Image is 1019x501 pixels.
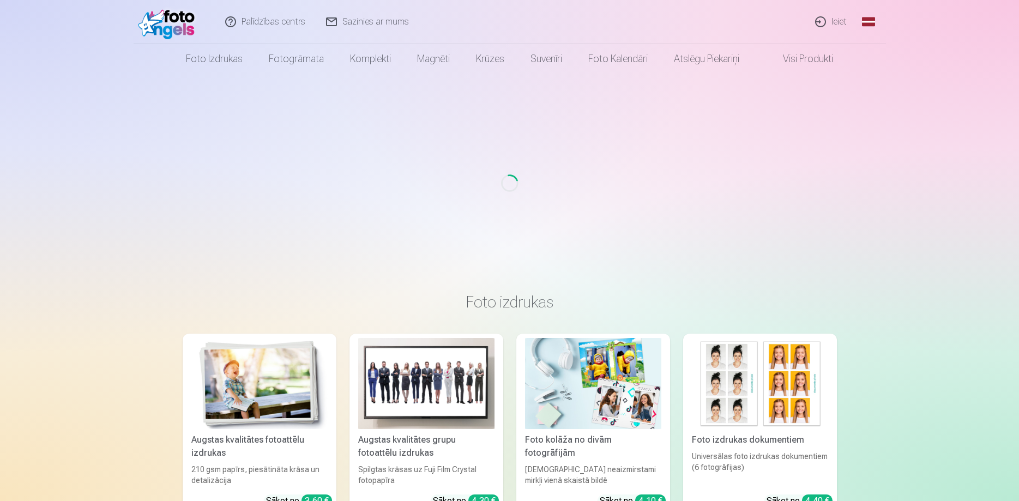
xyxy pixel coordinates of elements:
img: Augstas kvalitātes fotoattēlu izdrukas [191,338,328,429]
div: Universālas foto izdrukas dokumentiem (6 fotogrāfijas) [688,451,833,486]
img: /fa1 [138,4,201,39]
div: 210 gsm papīrs, piesātināta krāsa un detalizācija [187,464,332,486]
img: Foto izdrukas dokumentiem [692,338,828,429]
a: Foto kalendāri [575,44,661,74]
div: Spilgtas krāsas uz Fuji Film Crystal fotopapīra [354,464,499,486]
div: Foto izdrukas dokumentiem [688,433,833,446]
div: Foto kolāža no divām fotogrāfijām [521,433,666,460]
a: Magnēti [404,44,463,74]
a: Foto izdrukas [173,44,256,74]
a: Krūzes [463,44,517,74]
a: Suvenīri [517,44,575,74]
h3: Foto izdrukas [191,292,828,312]
a: Fotogrāmata [256,44,337,74]
a: Visi produkti [752,44,846,74]
div: Augstas kvalitātes fotoattēlu izdrukas [187,433,332,460]
a: Atslēgu piekariņi [661,44,752,74]
a: Komplekti [337,44,404,74]
img: Augstas kvalitātes grupu fotoattēlu izdrukas [358,338,495,429]
img: Foto kolāža no divām fotogrāfijām [525,338,661,429]
div: [DEMOGRAPHIC_DATA] neaizmirstami mirkļi vienā skaistā bildē [521,464,666,486]
div: Augstas kvalitātes grupu fotoattēlu izdrukas [354,433,499,460]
